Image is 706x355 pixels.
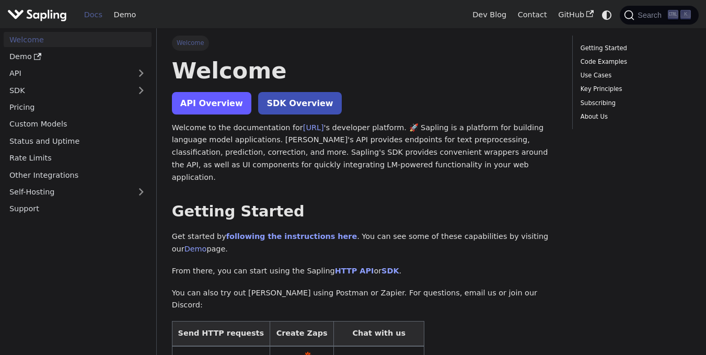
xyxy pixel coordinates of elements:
a: API [4,66,131,81]
nav: Breadcrumbs [172,36,558,50]
a: About Us [581,112,687,122]
a: Self-Hosting [4,185,152,200]
th: Create Zaps [270,322,334,346]
a: Subscribing [581,98,687,108]
a: HTTP API [335,267,374,275]
a: Key Principles [581,84,687,94]
p: Welcome to the documentation for 's developer platform. 🚀 Sapling is a platform for building lang... [172,122,558,184]
span: Welcome [172,36,209,50]
h1: Welcome [172,56,558,85]
a: SDK [4,83,131,98]
a: API Overview [172,92,251,114]
a: Getting Started [581,43,687,53]
th: Send HTTP requests [172,322,270,346]
a: Docs [78,7,108,23]
kbd: K [680,10,691,19]
a: Other Integrations [4,167,152,182]
a: SDK [381,267,399,275]
th: Chat with us [334,322,424,346]
a: SDK Overview [258,92,341,114]
a: Pricing [4,100,152,115]
h2: Getting Started [172,202,558,221]
p: You can also try out [PERSON_NAME] using Postman or Zapier. For questions, email us or join our D... [172,287,558,312]
a: Demo [184,245,207,253]
a: Demo [108,7,142,23]
a: Contact [512,7,553,23]
button: Expand sidebar category 'API' [131,66,152,81]
a: Code Examples [581,57,687,67]
a: GitHub [552,7,599,23]
a: Welcome [4,32,152,47]
p: From there, you can start using the Sapling or . [172,265,558,278]
span: Search [634,11,668,19]
button: Switch between dark and light mode (currently system mode) [599,7,615,22]
a: Support [4,201,152,216]
button: Search (Ctrl+K) [620,6,698,25]
a: Status and Uptime [4,133,152,148]
a: [URL] [303,123,324,132]
a: following the instructions here [226,232,357,241]
a: Demo [4,49,152,64]
a: Rate Limits [4,151,152,166]
button: Expand sidebar category 'SDK' [131,83,152,98]
a: Use Cases [581,71,687,81]
a: Dev Blog [467,7,512,23]
a: Custom Models [4,117,152,132]
a: Sapling.ai [7,7,71,22]
img: Sapling.ai [7,7,67,22]
p: Get started by . You can see some of these capabilities by visiting our page. [172,231,558,256]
